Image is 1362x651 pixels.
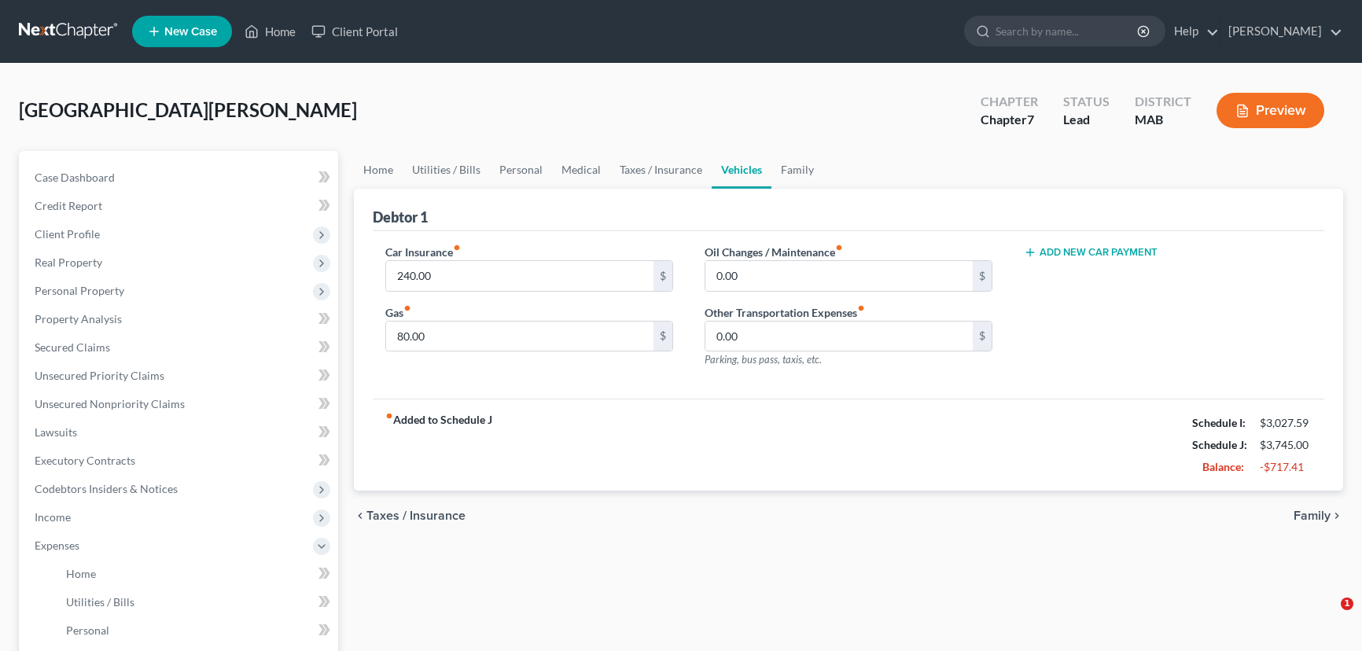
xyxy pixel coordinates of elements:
[1341,598,1353,610] span: 1
[35,454,135,467] span: Executory Contracts
[705,322,973,351] input: --
[981,111,1038,129] div: Chapter
[22,333,338,362] a: Secured Claims
[1294,509,1331,522] span: Family
[653,322,672,351] div: $
[705,244,843,260] label: Oil Changes / Maintenance
[385,244,461,260] label: Car Insurance
[653,261,672,291] div: $
[385,304,411,321] label: Gas
[373,208,428,226] div: Debtor 1
[712,151,771,189] a: Vehicles
[35,227,100,241] span: Client Profile
[705,261,973,291] input: --
[35,312,122,325] span: Property Analysis
[35,340,110,354] span: Secured Claims
[35,397,185,410] span: Unsecured Nonpriority Claims
[1217,93,1324,128] button: Preview
[1220,17,1342,46] a: [PERSON_NAME]
[53,588,338,616] a: Utilities / Bills
[22,164,338,192] a: Case Dashboard
[22,390,338,418] a: Unsecured Nonpriority Claims
[1027,112,1034,127] span: 7
[35,510,71,524] span: Income
[35,171,115,184] span: Case Dashboard
[705,304,865,321] label: Other Transportation Expenses
[1192,438,1247,451] strong: Schedule J:
[1024,246,1158,259] button: Add New Car Payment
[1294,509,1343,522] button: Family chevron_right
[1260,459,1312,475] div: -$717.41
[237,17,304,46] a: Home
[1135,111,1191,129] div: MAB
[386,322,653,351] input: --
[386,261,653,291] input: --
[981,93,1038,111] div: Chapter
[996,17,1139,46] input: Search by name...
[35,256,102,269] span: Real Property
[1063,93,1110,111] div: Status
[53,616,338,645] a: Personal
[1309,598,1346,635] iframe: Intercom live chat
[35,482,178,495] span: Codebtors Insiders & Notices
[610,151,712,189] a: Taxes / Insurance
[973,322,992,351] div: $
[771,151,823,189] a: Family
[22,447,338,475] a: Executory Contracts
[354,509,466,522] button: chevron_left Taxes / Insurance
[19,98,357,121] span: [GEOGRAPHIC_DATA][PERSON_NAME]
[1192,416,1246,429] strong: Schedule I:
[22,305,338,333] a: Property Analysis
[354,509,366,522] i: chevron_left
[354,151,403,189] a: Home
[857,304,865,312] i: fiber_manual_record
[1166,17,1219,46] a: Help
[164,26,217,38] span: New Case
[53,560,338,588] a: Home
[490,151,552,189] a: Personal
[1202,460,1244,473] strong: Balance:
[1331,509,1343,522] i: chevron_right
[22,192,338,220] a: Credit Report
[66,567,96,580] span: Home
[385,412,393,420] i: fiber_manual_record
[1135,93,1191,111] div: District
[304,17,406,46] a: Client Portal
[403,151,490,189] a: Utilities / Bills
[66,595,134,609] span: Utilities / Bills
[35,199,102,212] span: Credit Report
[366,509,466,522] span: Taxes / Insurance
[835,244,843,252] i: fiber_manual_record
[22,362,338,390] a: Unsecured Priority Claims
[35,284,124,297] span: Personal Property
[22,418,338,447] a: Lawsuits
[552,151,610,189] a: Medical
[973,261,992,291] div: $
[1260,415,1312,431] div: $3,027.59
[66,623,109,637] span: Personal
[705,353,822,366] span: Parking, bus pass, taxis, etc.
[1260,437,1312,453] div: $3,745.00
[35,369,164,382] span: Unsecured Priority Claims
[35,425,77,439] span: Lawsuits
[403,304,411,312] i: fiber_manual_record
[385,412,492,478] strong: Added to Schedule J
[1063,111,1110,129] div: Lead
[453,244,461,252] i: fiber_manual_record
[35,539,79,552] span: Expenses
